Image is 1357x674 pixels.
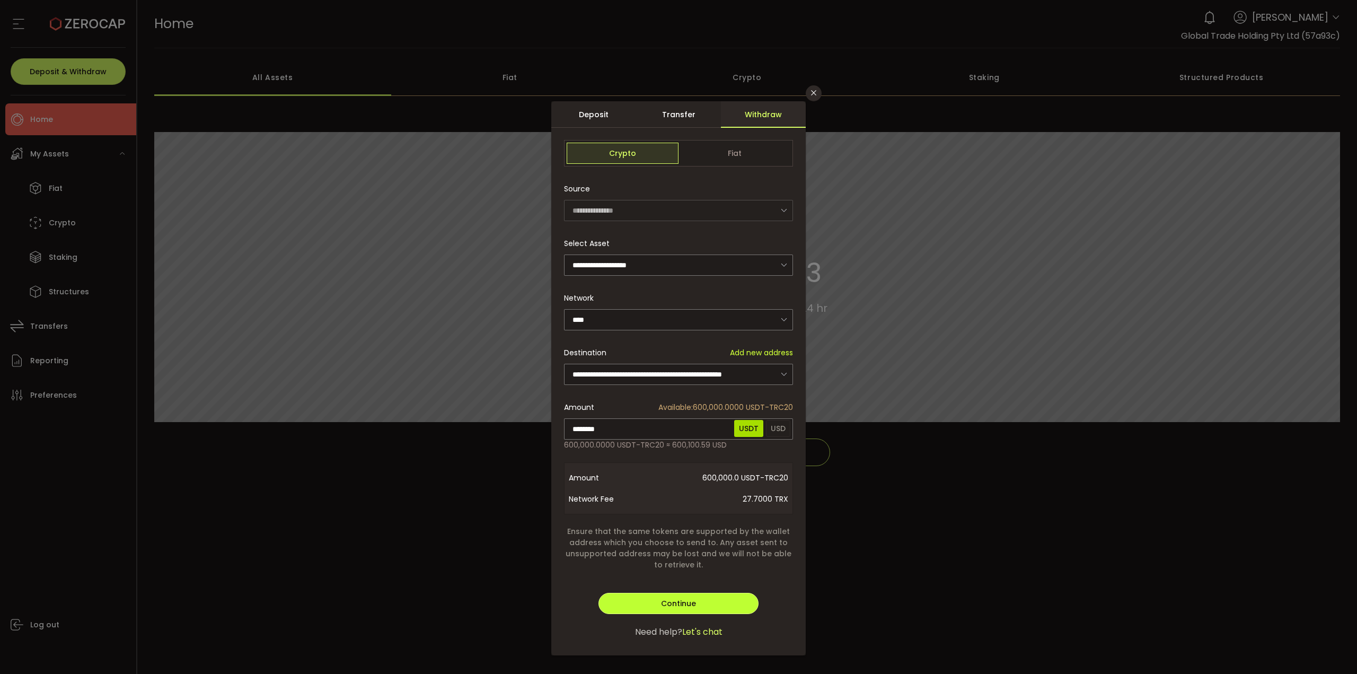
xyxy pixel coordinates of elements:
[635,626,682,638] span: Need help?
[721,101,806,128] div: Withdraw
[564,238,616,249] label: Select Asset
[678,143,790,164] span: Fiat
[682,626,722,638] span: Let's chat
[564,526,793,571] span: Ensure that the same tokens are supported by the wallet address which you choose to send to. Any ...
[654,488,788,510] span: 27.7000 TRX
[658,402,793,413] span: 600,000.0000 USDT-TRC20
[734,420,763,437] span: USDT
[598,593,759,614] button: Continue
[551,101,806,655] div: dialog
[1233,559,1357,674] iframe: Chat Widget
[806,85,822,101] button: Close
[636,101,721,128] div: Transfer
[564,293,600,303] label: Network
[564,440,727,451] span: 600,000.0000 USDT-TRC20 ≈ 600,100.59 USD
[730,347,793,358] span: Add new address
[564,178,590,199] span: Source
[661,598,696,609] span: Continue
[658,402,693,413] span: Available:
[654,467,788,488] span: 600,000.0 USDT-TRC20
[569,467,654,488] span: Amount
[564,347,606,358] span: Destination
[569,488,654,510] span: Network Fee
[551,101,636,128] div: Deposit
[564,402,594,413] span: Amount
[766,420,790,437] span: USD
[567,143,678,164] span: Crypto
